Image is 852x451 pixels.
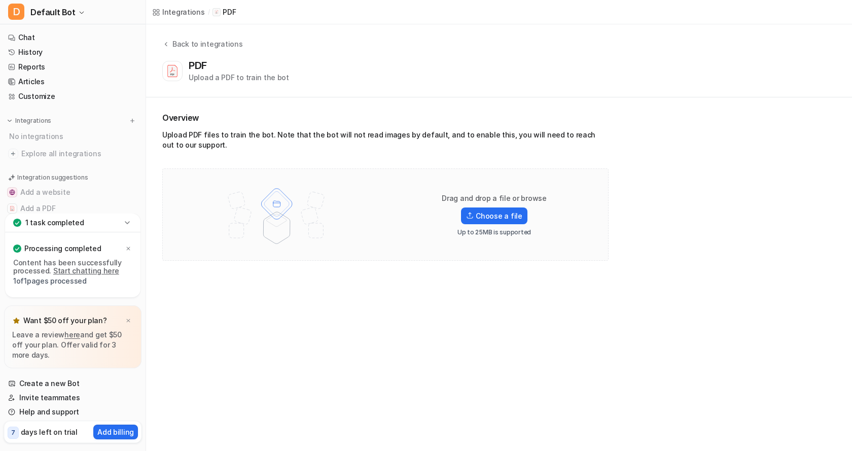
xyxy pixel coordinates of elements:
p: Want $50 off your plan? [23,316,107,326]
div: Upload a PDF to train the bot [189,72,289,83]
div: Upload PDF files to train the bot. Note that the bot will not read images by default, and to enab... [162,130,609,154]
img: Upload icon [466,212,474,219]
div: PDF [189,59,211,72]
img: File upload illustration [210,179,343,250]
p: Processing completed [24,244,101,254]
span: D [8,4,24,20]
a: Reports [4,60,141,74]
label: Choose a file [461,207,527,224]
p: Integration suggestions [17,173,88,182]
a: Start chatting here [53,266,119,275]
div: No integrations [6,128,141,145]
a: Invite teammates [4,391,141,405]
div: Back to integrations [169,39,242,49]
a: Chat [4,30,141,45]
p: PDF [223,7,236,17]
img: menu_add.svg [129,117,136,124]
div: Integrations [162,7,205,17]
p: 7 [11,428,15,437]
img: explore all integrations [8,149,18,159]
button: Back to integrations [162,39,242,59]
p: Drag and drop a file or browse [442,193,547,203]
img: x [125,318,131,324]
p: Content has been successfully processed. [13,259,132,275]
a: History [4,45,141,59]
p: Leave a review and get $50 off your plan. Offer valid for 3 more days. [12,330,133,360]
a: PDF iconPDF [212,7,236,17]
a: here [64,330,80,339]
p: Integrations [15,117,51,125]
a: Integrations [152,7,205,17]
img: PDF icon [214,10,219,15]
span: Default Bot [30,5,76,19]
a: Customize [4,89,141,103]
a: Help and support [4,405,141,419]
button: Add billing [93,425,138,439]
img: expand menu [6,117,13,124]
p: 1 task completed [25,218,84,228]
p: 1 of 1 pages processed [13,277,132,285]
p: Up to 25MB is supported [457,228,531,236]
p: Add billing [97,427,134,437]
img: Add a website [9,189,15,195]
button: Integrations [4,116,54,126]
a: Create a new Bot [4,376,141,391]
a: Explore all integrations [4,147,141,161]
span: Explore all integrations [21,146,137,162]
a: Articles [4,75,141,89]
span: / [208,8,210,17]
button: Add a websiteAdd a website [4,184,141,200]
img: Add a PDF [9,205,15,212]
p: days left on trial [21,427,78,437]
h2: Overview [162,112,609,124]
button: Add a PDFAdd a PDF [4,200,141,217]
img: star [12,317,20,325]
